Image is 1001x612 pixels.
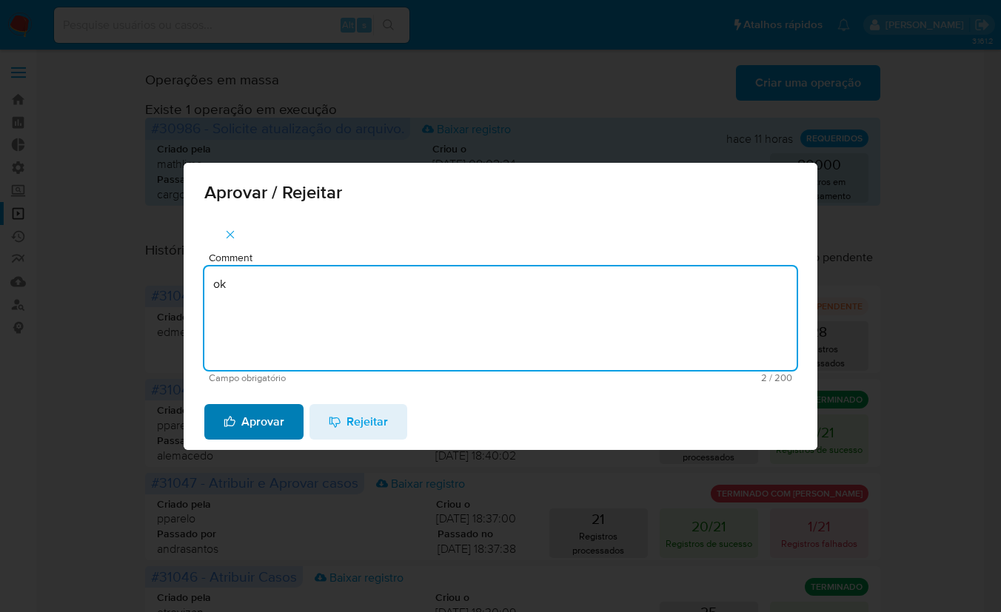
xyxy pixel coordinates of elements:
span: Comment [209,252,801,263]
button: Rejeitar [309,404,407,440]
span: Aprovar [224,406,284,438]
span: Rejeitar [329,406,388,438]
span: Máximo 200 caracteres [500,373,792,383]
span: Aprovar / Rejeitar [204,184,797,201]
span: Campo obrigatório [209,373,500,383]
textarea: ok [204,266,797,370]
button: Aprovar [204,404,304,440]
